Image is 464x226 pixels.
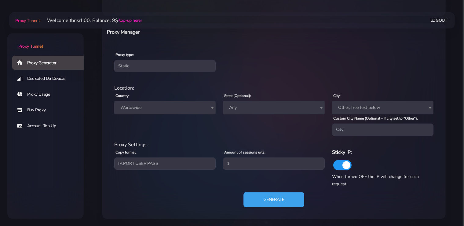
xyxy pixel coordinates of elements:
span: Any [227,103,321,112]
label: Custom City Name (Optional - If city set to "Other"): [333,116,418,121]
input: City [332,124,433,136]
iframe: Webchat Widget [434,196,456,218]
span: When turned OFF the IP will change for each request. [332,174,419,187]
label: Proxy type: [115,52,134,57]
button: Generate [243,192,304,207]
label: Copy format: [115,150,137,155]
span: Worldwide [114,101,216,114]
h6: Proxy Manager [107,28,299,36]
label: State (Optional): [224,93,251,98]
label: Country: [115,93,130,98]
span: Other, free text below [336,103,430,112]
a: Proxy Usage [12,87,89,102]
a: Proxy Tunnel [14,16,39,25]
li: Welcome fbnsrl.00. Balance: 9$ [40,17,142,24]
span: Proxy Tunnel [18,43,43,49]
a: Logout [430,15,448,26]
label: City: [333,93,341,98]
a: Buy Proxy [12,103,89,117]
a: Proxy Tunnel [7,33,84,50]
a: Dedicated 5G Devices [12,72,89,86]
span: Proxy Tunnel [15,18,39,24]
div: Proxy Settings: [111,141,437,148]
span: Any [223,101,324,114]
a: Proxy Generator [12,56,89,70]
h6: Sticky IP: [332,148,433,156]
label: Amount of sessions urls: [224,150,265,155]
div: Location: [111,84,437,92]
a: Account Top Up [12,119,89,133]
span: Other, free text below [332,101,433,114]
a: (top-up here) [118,17,142,24]
span: Worldwide [118,103,212,112]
